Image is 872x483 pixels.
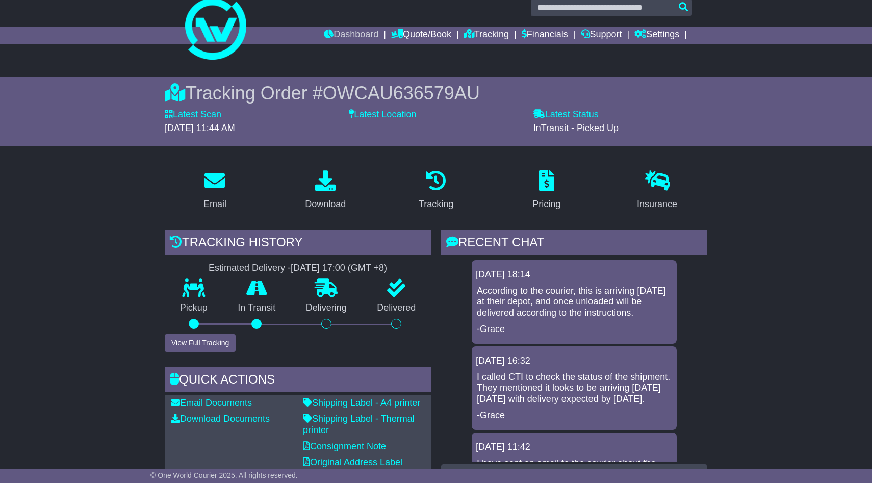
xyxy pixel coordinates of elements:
div: [DATE] 11:42 [476,442,673,453]
span: © One World Courier 2025. All rights reserved. [150,471,298,479]
button: View Full Tracking [165,334,236,352]
div: [DATE] 17:00 (GMT +8) [291,263,387,274]
p: I called CTI to check the status of the shipment. They mentioned it looks to be arriving [DATE][D... [477,372,672,405]
a: Financials [522,27,568,44]
span: [DATE] 11:44 AM [165,123,235,133]
p: According to the courier, this is arriving [DATE] at their depot, and once unloaded will be deliv... [477,286,672,319]
a: Tracking [464,27,509,44]
a: Download Documents [171,414,270,424]
div: Pricing [532,197,560,211]
div: [DATE] 18:14 [476,269,673,281]
p: -Grace [477,410,672,421]
a: Insurance [630,167,684,215]
p: -Grace [477,324,672,335]
a: Tracking [412,167,460,215]
a: Pricing [526,167,567,215]
p: Delivering [291,302,362,314]
p: In Transit [223,302,291,314]
div: [DATE] 16:32 [476,355,673,367]
a: Support [581,27,622,44]
label: Latest Scan [165,109,221,120]
div: Download [305,197,346,211]
label: Latest Status [533,109,599,120]
a: Quote/Book [391,27,451,44]
a: Email Documents [171,398,252,408]
a: Dashboard [324,27,378,44]
div: Tracking Order # [165,82,707,104]
span: InTransit - Picked Up [533,123,619,133]
a: Consignment Note [303,441,386,451]
p: Pickup [165,302,223,314]
div: Estimated Delivery - [165,263,431,274]
div: Tracking history [165,230,431,258]
div: RECENT CHAT [441,230,707,258]
a: Shipping Label - A4 printer [303,398,420,408]
span: OWCAU636579AU [323,83,480,104]
label: Latest Location [349,109,416,120]
div: Email [203,197,226,211]
p: Delivered [362,302,431,314]
div: Tracking [419,197,453,211]
div: Insurance [637,197,677,211]
a: Shipping Label - Thermal printer [303,414,415,435]
a: Original Address Label [303,457,402,467]
a: Settings [634,27,679,44]
div: Quick Actions [165,367,431,395]
p: I have sent an email to the courier about the instructions. We will continuie to monitor this. [477,458,672,480]
a: Email [197,167,233,215]
a: Download [298,167,352,215]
